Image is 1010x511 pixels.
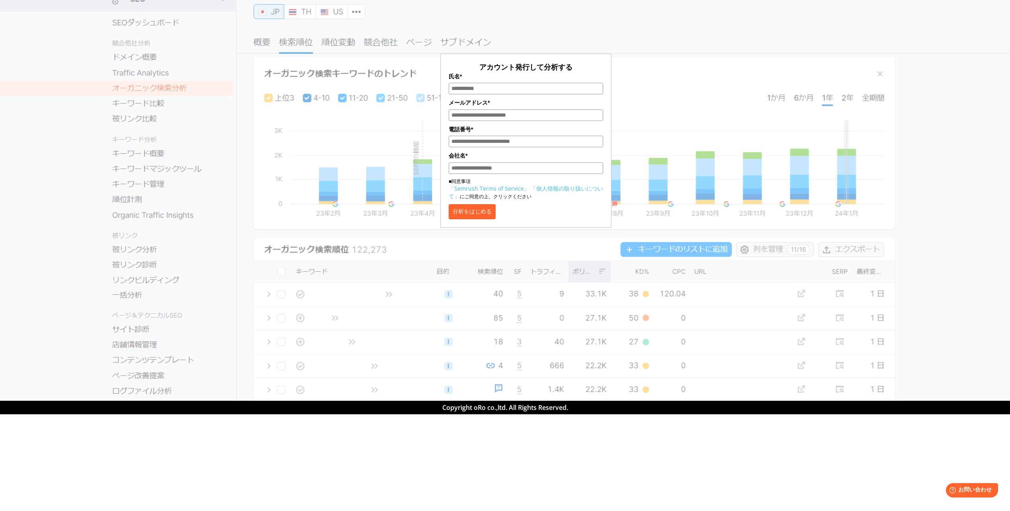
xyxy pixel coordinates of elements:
label: 電話番号* [449,125,603,134]
p: ■同意事項 にご同意の上、クリックください [449,178,603,200]
span: アカウント発行して分析する [479,62,572,72]
iframe: Help widget launcher [939,480,1001,502]
span: Copyright oRo co.,ltd. All Rights Reserved. [442,403,568,412]
a: 「個人情報の取り扱いについて」 [449,185,603,200]
a: 「Semrush Terms of Service」 [449,185,529,192]
label: メールアドレス* [449,98,603,107]
button: 分析をはじめる [449,204,496,219]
